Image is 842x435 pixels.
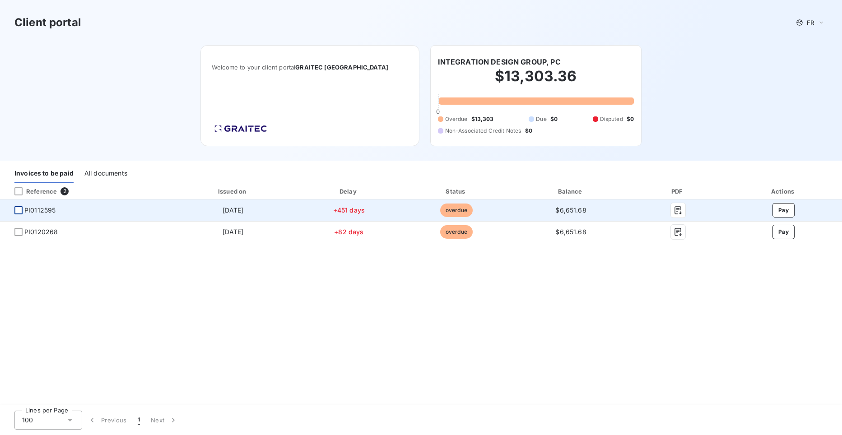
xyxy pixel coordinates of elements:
[172,187,294,196] div: Issued on
[536,115,546,123] span: Due
[445,115,468,123] span: Overdue
[22,416,33,425] span: 100
[14,14,81,31] h3: Client portal
[84,164,127,183] div: All documents
[555,228,586,236] span: $6,651.68
[550,115,558,123] span: $0
[772,225,795,239] button: Pay
[807,19,814,26] span: FR
[24,227,58,236] span: PI0120268
[438,56,561,67] h6: INTEGRATION DESIGN GROUP, PC
[727,187,840,196] div: Actions
[60,187,69,195] span: 2
[440,225,473,239] span: overdue
[138,416,140,425] span: 1
[212,122,270,135] img: Company logo
[403,187,509,196] div: Status
[298,187,400,196] div: Delay
[555,206,586,214] span: $6,651.68
[627,115,634,123] span: $0
[633,187,724,196] div: PDF
[445,127,521,135] span: Non-Associated Credit Notes
[333,206,365,214] span: +451 days
[600,115,623,123] span: Disputed
[440,204,473,217] span: overdue
[513,187,628,196] div: Balance
[7,187,57,195] div: Reference
[82,411,132,430] button: Previous
[223,206,244,214] span: [DATE]
[334,228,363,236] span: +82 days
[438,67,634,94] h2: $13,303.36
[14,164,74,183] div: Invoices to be paid
[145,411,183,430] button: Next
[525,127,532,135] span: $0
[295,64,388,71] span: GRAITEC [GEOGRAPHIC_DATA]
[772,203,795,217] button: Pay
[212,64,408,71] span: Welcome to your client portal
[436,108,440,115] span: 0
[223,228,244,236] span: [DATE]
[471,115,494,123] span: $13,303
[132,411,145,430] button: 1
[24,206,56,215] span: PI0112595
